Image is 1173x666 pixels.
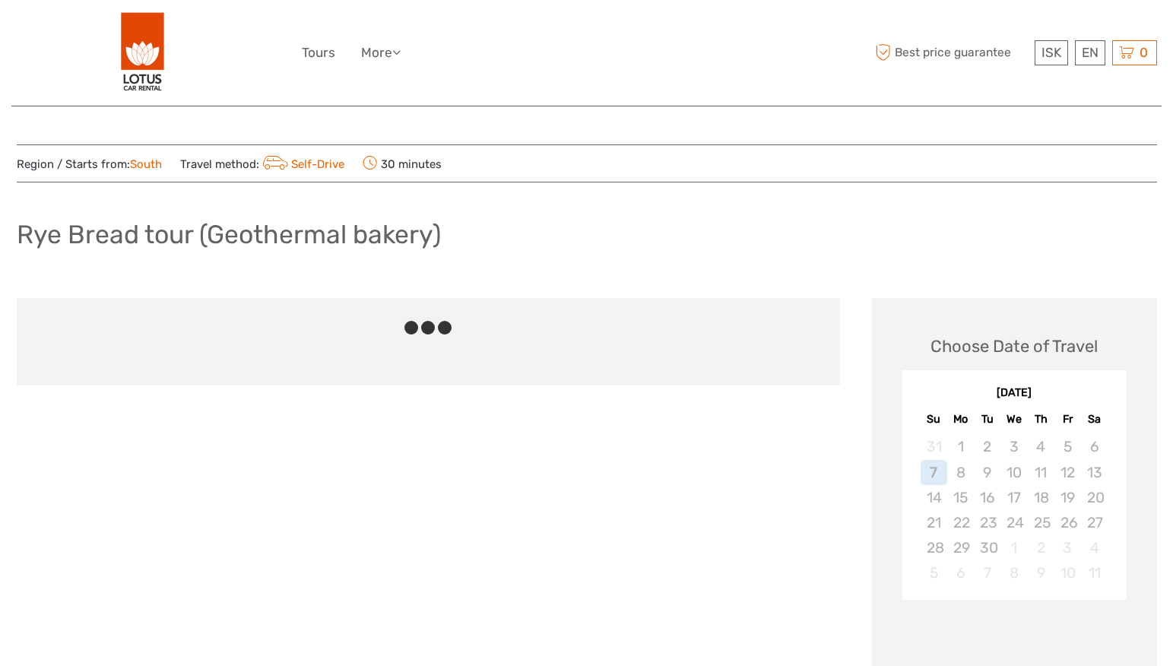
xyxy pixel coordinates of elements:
[1081,535,1108,560] div: Not available Saturday, October 4th, 2025
[1054,510,1081,535] div: Not available Friday, September 26th, 2025
[1054,535,1081,560] div: Not available Friday, October 3rd, 2025
[1028,460,1054,485] div: Not available Thursday, September 11th, 2025
[1028,409,1054,430] div: Th
[974,535,1000,560] div: Not available Tuesday, September 30th, 2025
[1081,560,1108,585] div: Not available Saturday, October 11th, 2025
[1000,409,1027,430] div: We
[1028,434,1054,459] div: Not available Thursday, September 4th, 2025
[1081,510,1108,535] div: Not available Saturday, September 27th, 2025
[1028,560,1054,585] div: Not available Thursday, October 9th, 2025
[130,157,162,171] a: South
[1054,485,1081,510] div: Not available Friday, September 19th, 2025
[1000,460,1027,485] div: Not available Wednesday, September 10th, 2025
[947,434,974,459] div: Not available Monday, September 1st, 2025
[1000,535,1027,560] div: Not available Wednesday, October 1st, 2025
[921,510,947,535] div: Not available Sunday, September 21st, 2025
[1028,535,1054,560] div: Not available Thursday, October 2nd, 2025
[921,560,947,585] div: Not available Sunday, October 5th, 2025
[872,40,1031,65] span: Best price guarantee
[1028,510,1054,535] div: Not available Thursday, September 25th, 2025
[974,485,1000,510] div: Not available Tuesday, September 16th, 2025
[921,434,947,459] div: Not available Sunday, August 31st, 2025
[1054,460,1081,485] div: Not available Friday, September 12th, 2025
[180,153,345,174] span: Travel method:
[363,153,442,174] span: 30 minutes
[1075,40,1105,65] div: EN
[947,485,974,510] div: Not available Monday, September 15th, 2025
[1054,560,1081,585] div: Not available Friday, October 10th, 2025
[17,157,162,173] span: Region / Starts from:
[930,335,1098,358] div: Choose Date of Travel
[921,460,947,485] div: Not available Sunday, September 7th, 2025
[902,385,1127,401] div: [DATE]
[1000,560,1027,585] div: Not available Wednesday, October 8th, 2025
[974,510,1000,535] div: Not available Tuesday, September 23rd, 2025
[121,11,165,94] img: 443-e2bd2384-01f0-477a-b1bf-f993e7f52e7d_logo_big.png
[947,460,974,485] div: Not available Monday, September 8th, 2025
[1000,434,1027,459] div: Not available Wednesday, September 3rd, 2025
[361,42,401,64] a: More
[947,409,974,430] div: Mo
[974,434,1000,459] div: Not available Tuesday, September 2nd, 2025
[974,409,1000,430] div: Tu
[1081,485,1108,510] div: Not available Saturday, September 20th, 2025
[1000,485,1027,510] div: Not available Wednesday, September 17th, 2025
[1137,45,1150,60] span: 0
[1081,460,1108,485] div: Not available Saturday, September 13th, 2025
[947,535,974,560] div: Not available Monday, September 29th, 2025
[907,434,1121,585] div: month 2025-09
[259,157,345,171] a: Self-Drive
[921,485,947,510] div: Not available Sunday, September 14th, 2025
[921,409,947,430] div: Su
[921,535,947,560] div: Not available Sunday, September 28th, 2025
[1041,45,1061,60] span: ISK
[1054,409,1081,430] div: Fr
[947,560,974,585] div: Not available Monday, October 6th, 2025
[974,560,1000,585] div: Not available Tuesday, October 7th, 2025
[1010,639,1019,649] div: Loading...
[947,510,974,535] div: Not available Monday, September 22nd, 2025
[1028,485,1054,510] div: Not available Thursday, September 18th, 2025
[1054,434,1081,459] div: Not available Friday, September 5th, 2025
[974,460,1000,485] div: Not available Tuesday, September 9th, 2025
[1081,434,1108,459] div: Not available Saturday, September 6th, 2025
[17,219,441,250] h1: Rye Bread tour (Geothermal bakery)
[302,42,335,64] a: Tours
[1000,510,1027,535] div: Not available Wednesday, September 24th, 2025
[1081,409,1108,430] div: Sa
